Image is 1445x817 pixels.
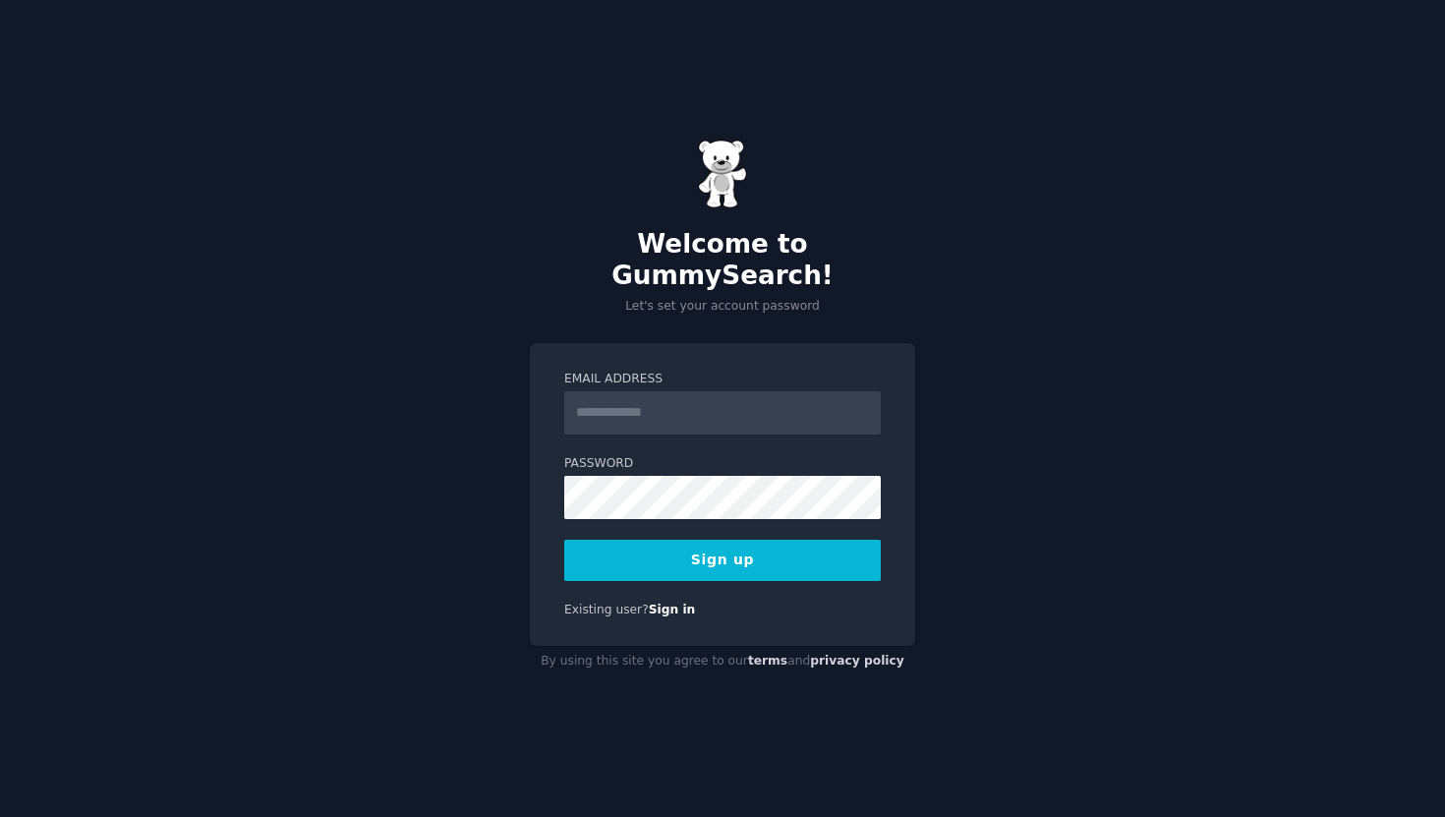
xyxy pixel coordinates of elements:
a: Sign in [649,603,696,616]
a: terms [748,654,787,668]
h2: Welcome to GummySearch! [530,229,915,291]
label: Email Address [564,371,881,388]
button: Sign up [564,540,881,581]
a: privacy policy [810,654,904,668]
img: Gummy Bear [698,140,747,208]
div: By using this site you agree to our and [530,646,915,677]
span: Existing user? [564,603,649,616]
label: Password [564,455,881,473]
p: Let's set your account password [530,298,915,316]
